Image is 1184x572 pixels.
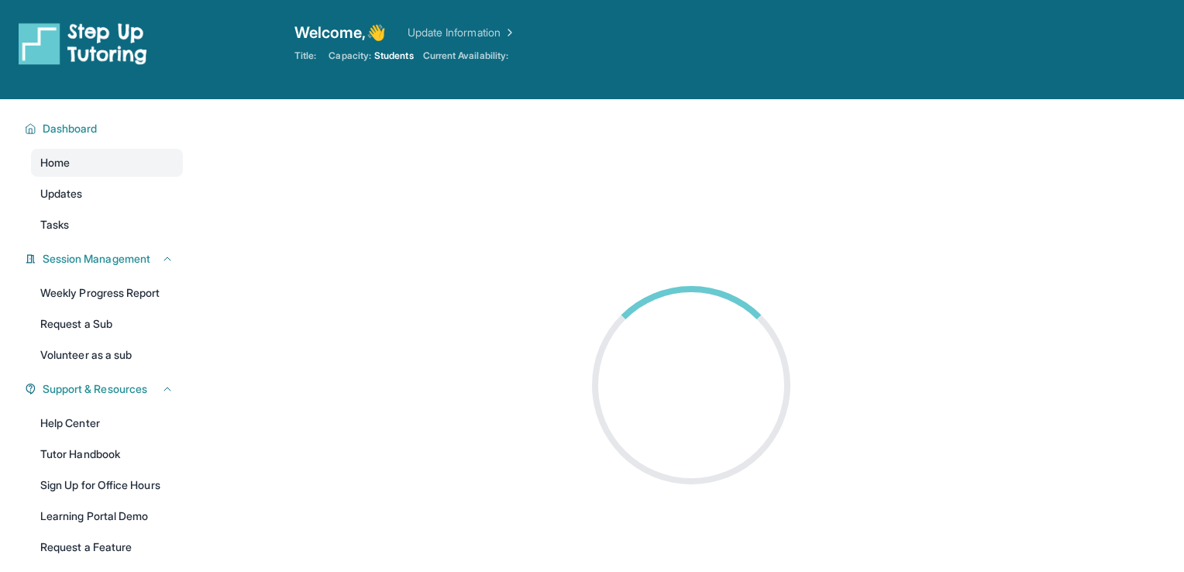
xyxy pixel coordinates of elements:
span: Updates [40,186,83,202]
button: Session Management [36,251,174,267]
a: Tutor Handbook [31,440,183,468]
a: Update Information [408,25,516,40]
a: Volunteer as a sub [31,341,183,369]
a: Help Center [31,409,183,437]
span: Session Management [43,251,150,267]
span: Students [374,50,414,62]
span: Support & Resources [43,381,147,397]
button: Dashboard [36,121,174,136]
a: Request a Sub [31,310,183,338]
span: Home [40,155,70,171]
a: Sign Up for Office Hours [31,471,183,499]
button: Support & Resources [36,381,174,397]
a: Home [31,149,183,177]
span: Tasks [40,217,69,233]
span: Welcome, 👋 [294,22,386,43]
span: Title: [294,50,316,62]
a: Weekly Progress Report [31,279,183,307]
span: Capacity: [329,50,371,62]
span: Dashboard [43,121,98,136]
a: Learning Portal Demo [31,502,183,530]
a: Tasks [31,211,183,239]
a: Request a Feature [31,533,183,561]
span: Current Availability: [423,50,508,62]
img: Chevron Right [501,25,516,40]
a: Updates [31,180,183,208]
img: logo [19,22,147,65]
